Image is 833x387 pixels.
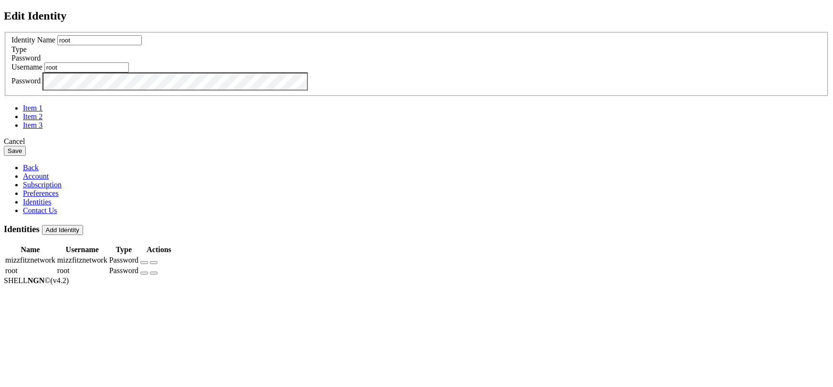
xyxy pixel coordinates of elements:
div: Password [11,54,822,62]
a: Back [23,163,39,172]
th: Actions [140,245,178,255]
a: Preferences [23,189,59,197]
span: Password [11,54,41,62]
div: Cancel [4,137,829,146]
td: mizzfitznetwork [57,255,108,265]
td: root [5,266,56,275]
label: Identity Name [11,36,55,44]
a: Contact Us [23,206,57,214]
td: Password [109,266,139,275]
th: Name [5,245,56,255]
td: root [57,266,108,275]
label: Type [11,45,27,53]
a: Item 1 [23,104,42,112]
td: mizzfitznetwork [5,255,56,265]
button: Save [4,146,26,156]
a: Item 3 [23,121,42,129]
label: Username [11,63,42,71]
a: Account [23,172,49,180]
button: Add Identity [42,225,83,235]
span: SHELL © [4,276,69,285]
span: 4.2.0 [51,276,69,285]
input: Login Username [44,62,129,72]
a: Identities [23,198,52,206]
a: Subscription [23,181,62,189]
b: NGN [28,276,45,285]
a: Item 2 [23,112,42,121]
th: Username [57,245,108,255]
h3: Identities [4,224,829,235]
label: Password [11,77,41,85]
h2: Edit Identity [4,10,829,22]
td: Password [109,255,139,265]
th: Type [109,245,139,255]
